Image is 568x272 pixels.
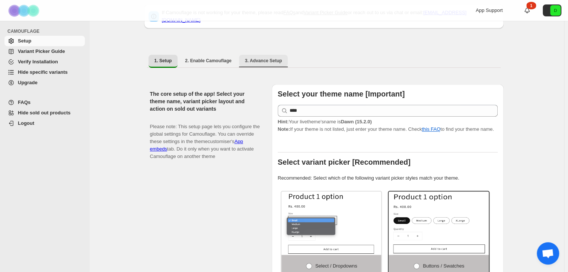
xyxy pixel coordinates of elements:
strong: Hint: [278,119,289,124]
b: Select variant picker [Recommended] [278,158,411,166]
a: Setup [4,36,85,46]
span: Verify Installation [18,59,58,64]
a: Hide specific variants [4,67,85,78]
span: Select / Dropdowns [315,263,357,269]
a: Variant Picker Guide [4,46,85,57]
strong: Dawn (15.2.0) [341,119,371,124]
span: CAMOUFLAGE [7,28,86,34]
a: 1 [523,7,531,14]
span: Logout [18,120,34,126]
span: Variant Picker Guide [18,48,65,54]
button: Avatar with initials D [543,4,561,16]
span: Buttons / Swatches [423,263,464,269]
span: 1. Setup [154,58,172,64]
span: Setup [18,38,31,44]
a: Logout [4,118,85,129]
a: Hide sold out products [4,108,85,118]
span: FAQs [18,99,31,105]
a: Upgrade [4,78,85,88]
span: 3. Advance Setup [245,58,282,64]
a: Open chat [537,242,559,265]
span: Upgrade [18,80,38,85]
div: 1 [526,2,536,9]
p: Recommended: Select which of the following variant picker styles match your theme. [278,174,498,182]
img: Buttons / Swatches [389,192,489,255]
span: App Support [476,7,502,13]
a: Verify Installation [4,57,85,67]
b: Select your theme name [Important] [278,90,405,98]
strong: Note: [278,126,290,132]
span: Your live theme's name is [278,119,372,124]
a: this FAQ [422,126,440,132]
a: FAQs [4,97,85,108]
p: Please note: This setup page lets you configure the global settings for Camouflage. You can overr... [150,116,260,160]
img: Camouflage [6,0,43,21]
p: If your theme is not listed, just enter your theme name. Check to find your theme name. [278,118,498,133]
img: Select / Dropdowns [281,192,382,255]
text: D [554,8,557,13]
span: Avatar with initials D [550,5,561,16]
span: Hide sold out products [18,110,71,116]
span: 2. Enable Camouflage [185,58,232,64]
h2: The core setup of the app! Select your theme name, variant picker layout and action on sold out v... [150,90,260,113]
span: Hide specific variants [18,69,68,75]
